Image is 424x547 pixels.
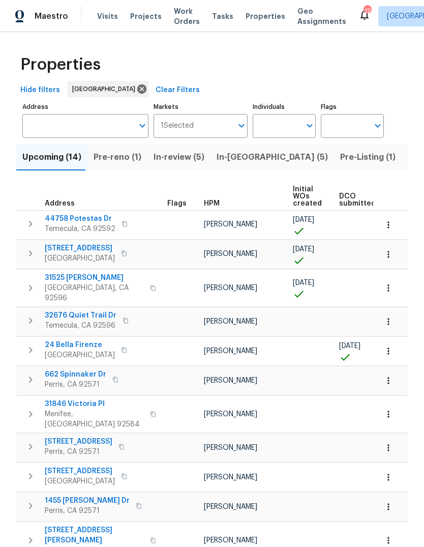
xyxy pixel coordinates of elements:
[20,60,101,70] span: Properties
[45,283,144,303] span: [GEOGRAPHIC_DATA], CA 92596
[246,11,285,21] span: Properties
[204,503,257,510] span: [PERSON_NAME]
[20,84,60,97] span: Hide filters
[293,279,314,286] span: [DATE]
[234,119,249,133] button: Open
[22,150,81,164] span: Upcoming (14)
[204,348,257,355] span: [PERSON_NAME]
[302,119,317,133] button: Open
[94,150,141,164] span: Pre-reno (1)
[22,104,148,110] label: Address
[152,81,204,100] button: Clear Filters
[35,11,68,21] span: Maestro
[204,444,257,451] span: [PERSON_NAME]
[204,250,257,257] span: [PERSON_NAME]
[204,221,257,228] span: [PERSON_NAME]
[45,350,115,360] span: [GEOGRAPHIC_DATA]
[321,104,384,110] label: Flags
[297,6,346,26] span: Geo Assignments
[293,216,314,223] span: [DATE]
[97,11,118,21] span: Visits
[161,122,194,130] span: 1 Selected
[130,11,162,21] span: Projects
[45,369,106,380] span: 662 Spinnaker Dr
[45,476,115,486] span: [GEOGRAPHIC_DATA]
[339,193,376,207] span: DCO submitted
[45,447,112,457] span: Perris, CA 92571
[45,496,130,506] span: 1455 [PERSON_NAME] Dr
[293,186,322,207] span: Initial WOs created
[154,150,204,164] span: In-review (5)
[217,150,328,164] span: In-[GEOGRAPHIC_DATA] (5)
[135,119,149,133] button: Open
[45,437,112,447] span: [STREET_ADDRESS]
[72,84,139,94] span: [GEOGRAPHIC_DATA]
[45,200,75,207] span: Address
[204,318,257,325] span: [PERSON_NAME]
[45,525,144,545] span: [STREET_ADDRESS][PERSON_NAME]
[45,253,115,264] span: [GEOGRAPHIC_DATA]
[156,84,200,97] span: Clear Filters
[45,243,115,253] span: [STREET_ADDRESS]
[339,342,360,350] span: [DATE]
[45,506,130,516] span: Perris, CA 92571
[204,537,257,544] span: [PERSON_NAME]
[45,409,144,429] span: Menifee, [GEOGRAPHIC_DATA] 92584
[67,81,148,97] div: [GEOGRAPHIC_DATA]
[45,466,115,476] span: [STREET_ADDRESS]
[45,399,144,409] span: 31846 Victoria Pl
[16,81,64,100] button: Hide filters
[45,224,115,234] span: Temecula, CA 92592
[174,6,200,26] span: Work Orders
[204,284,257,292] span: [PERSON_NAME]
[45,321,116,331] span: Temecula, CA 92596
[45,340,115,350] span: 24 Bella Firenze
[212,13,233,20] span: Tasks
[204,200,220,207] span: HPM
[45,214,115,224] span: 44758 Potestas Dr
[204,377,257,384] span: [PERSON_NAME]
[154,104,248,110] label: Markets
[253,104,316,110] label: Individuals
[293,246,314,253] span: [DATE]
[45,310,116,321] span: 32676 Quiet Trail Dr
[340,150,396,164] span: Pre-Listing (1)
[167,200,187,207] span: Flags
[204,474,257,481] span: [PERSON_NAME]
[45,380,106,390] span: Perris, CA 92571
[364,6,371,16] div: 17
[45,273,144,283] span: 31525 [PERSON_NAME]
[204,411,257,418] span: [PERSON_NAME]
[371,119,385,133] button: Open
